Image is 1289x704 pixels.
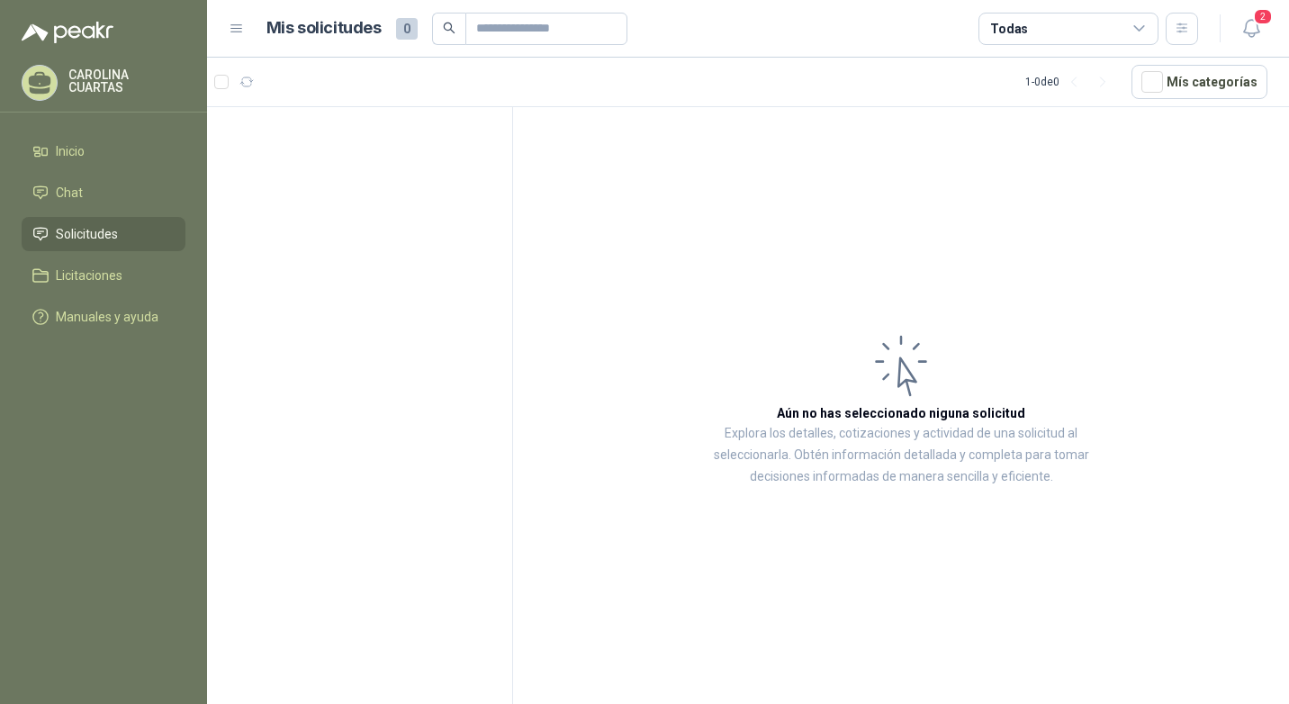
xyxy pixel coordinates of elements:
[22,300,185,334] a: Manuales y ayuda
[1131,65,1267,99] button: Mís categorías
[443,22,455,34] span: search
[56,266,122,285] span: Licitaciones
[1235,13,1267,45] button: 2
[396,18,418,40] span: 0
[22,134,185,168] a: Inicio
[56,141,85,161] span: Inicio
[22,22,113,43] img: Logo peakr
[1253,8,1273,25] span: 2
[22,217,185,251] a: Solicitudes
[56,224,118,244] span: Solicitudes
[777,403,1025,423] h3: Aún no has seleccionado niguna solicitud
[22,176,185,210] a: Chat
[68,68,185,94] p: CAROLINA CUARTAS
[266,15,382,41] h1: Mis solicitudes
[22,258,185,293] a: Licitaciones
[56,307,158,327] span: Manuales y ayuda
[693,423,1109,488] p: Explora los detalles, cotizaciones y actividad de una solicitud al seleccionarla. Obtén informaci...
[990,19,1028,39] div: Todas
[56,183,83,203] span: Chat
[1025,68,1117,96] div: 1 - 0 de 0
